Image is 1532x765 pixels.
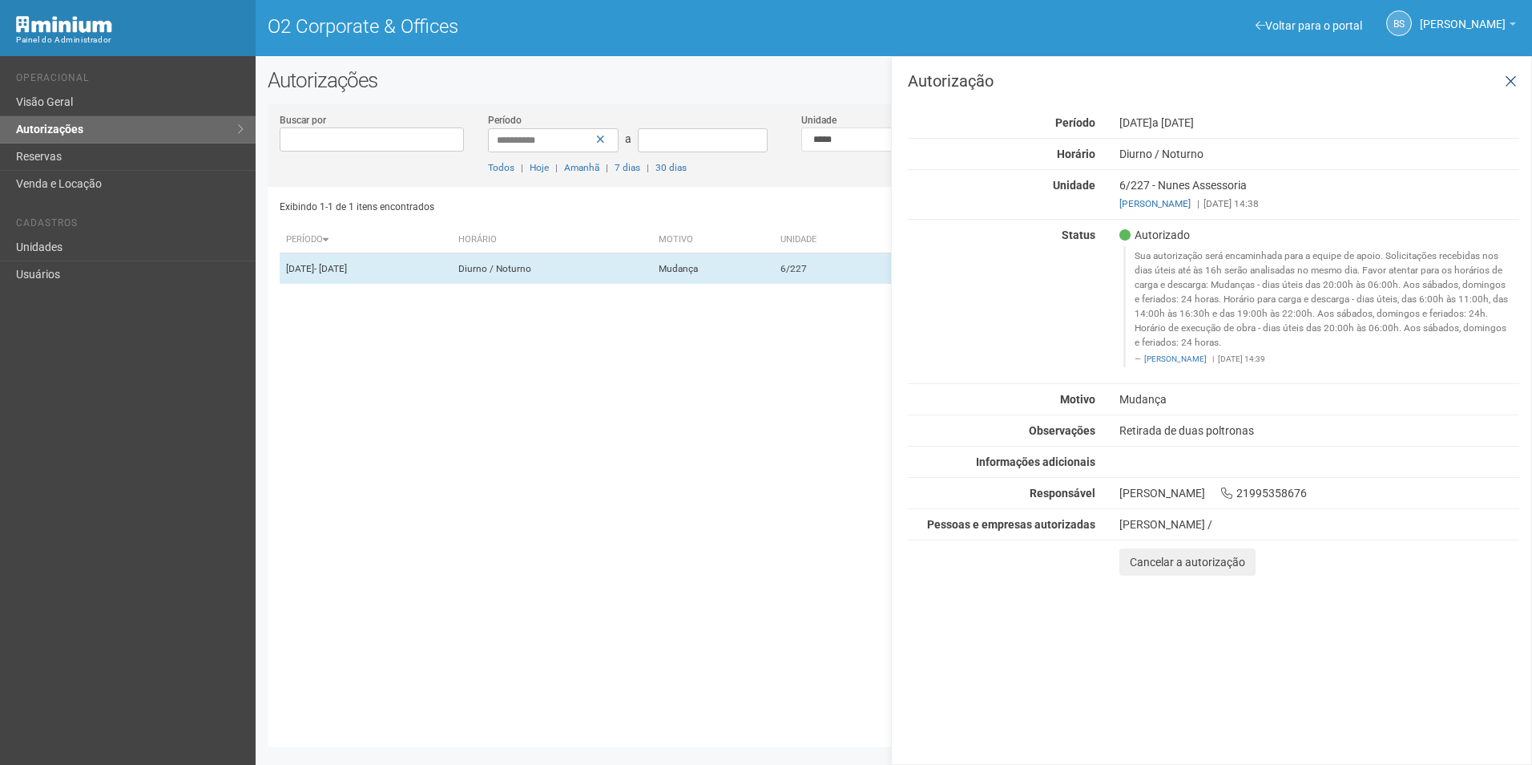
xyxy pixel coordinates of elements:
th: Unidade [774,227,889,253]
span: | [555,162,558,173]
a: Todos [488,162,514,173]
th: Motivo [652,227,774,253]
blockquote: Sua autorização será encaminhada para a equipe de apoio. Solicitações recebidas nos dias úteis at... [1123,246,1519,367]
div: Mudança [1107,392,1531,407]
strong: Horário [1057,148,1095,160]
h3: Autorização [908,73,1519,89]
span: Autorizado [1119,228,1190,242]
div: 6/227 - Nunes Assessoria [1107,178,1531,211]
footer: [DATE] 14:39 [1135,354,1510,365]
span: BIANKA souza cruz cavalcanti [1420,2,1506,30]
strong: Período [1055,116,1095,129]
strong: Unidade [1053,179,1095,192]
span: - [DATE] [314,263,347,274]
span: | [606,162,608,173]
span: | [1212,354,1214,363]
td: Diurno / Noturno [452,253,652,285]
strong: Pessoas e empresas autorizadas [927,518,1095,531]
img: Minium [16,16,112,33]
div: Painel do Administrador [16,33,244,47]
div: [PERSON_NAME] 21995358676 [1107,486,1531,500]
label: Buscar por [280,113,326,127]
button: Cancelar a autorização [1119,548,1256,576]
th: Horário [452,227,652,253]
label: Período [488,113,522,127]
td: Mudança [652,253,774,285]
strong: Status [1062,229,1095,241]
a: Hoje [530,162,549,173]
a: 30 dias [655,162,687,173]
a: [PERSON_NAME] [1119,198,1191,209]
span: | [647,162,649,173]
label: Unidade [801,113,837,127]
a: [PERSON_NAME] [1144,354,1207,363]
div: [PERSON_NAME] / [1119,517,1519,532]
div: Exibindo 1-1 de 1 itens encontrados [280,195,889,219]
th: Período [280,227,452,253]
div: [DATE] [1107,115,1531,130]
a: Bs [1386,10,1412,36]
a: Amanhã [564,162,599,173]
span: | [521,162,523,173]
h1: O2 Corporate & Offices [268,16,882,37]
td: 6/227 [774,253,889,285]
strong: Observações [1029,424,1095,437]
span: a [DATE] [1152,116,1194,129]
li: Operacional [16,72,244,89]
a: [PERSON_NAME] [1420,20,1516,33]
th: Empresa [888,227,1096,253]
h2: Autorizações [268,68,1520,92]
a: Voltar para o portal [1256,19,1362,32]
td: [DATE] [280,253,452,285]
strong: Motivo [1060,393,1095,406]
strong: Responsável [1030,487,1095,500]
div: Diurno / Noturno [1107,147,1531,161]
span: a [625,132,631,145]
li: Cadastros [16,217,244,234]
div: [DATE] 14:38 [1119,196,1519,211]
div: Retirada de duas poltronas [1107,423,1531,438]
td: Nunes Assessoria [888,253,1096,285]
strong: Informações adicionais [976,455,1095,468]
span: | [1197,198,1199,209]
a: 7 dias [615,162,640,173]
